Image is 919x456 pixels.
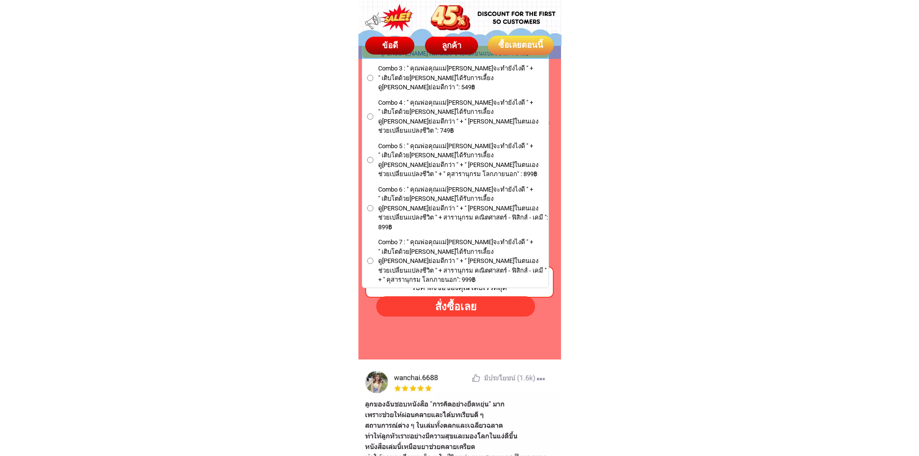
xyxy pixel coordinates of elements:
input: Combo 7 : " คุณพ่อคุณแม่[PERSON_NAME]จะทำยังไงดี " +" เติบโตด้วย[PERSON_NAME]ได้รับการเลี้ยงดู[PE... [367,258,373,264]
input: Combo 5 : " คุณพ่อคุณแม่[PERSON_NAME]จะทำยังไงดี " +" เติบโตด้วย[PERSON_NAME]ได้รับการเลี้ยงดู[PE... [367,157,373,163]
span: Combo 5 : " คุณพ่อคุณแม่[PERSON_NAME]จะทำยังไงดี " + " เติบโตด้วย[PERSON_NAME]ได้รับการเลี้ยงดู[P... [378,141,549,179]
span: Combo 3 : " คุณพ่อคุณแม่[PERSON_NAME]จะทำยังไงดี " + " เติบโตด้วย[PERSON_NAME]ได้รับการเลี้ยงดู[P... [378,64,549,92]
span: Combo 4 : " คุณพ่อคุณแม่[PERSON_NAME]จะทำยังไงดี " + " เติบโตด้วย[PERSON_NAME]ได้รับการเลี้ยงดู[P... [378,98,549,136]
span: ข้อดี [382,41,398,50]
input: Combo 3 : " คุณพ่อคุณแม่[PERSON_NAME]จะทำยังไงดี " +" เติบโตด้วย[PERSON_NAME]ได้รับการเลี้ยงดู[PE... [367,75,373,81]
div: สั่งซื้อเลย [376,299,535,315]
span: Combo 7 : " คุณพ่อคุณแม่[PERSON_NAME]จะทำยังไงดี " + " เติบโตด้วย[PERSON_NAME]ได้รับการเลี้ยงดู[P... [378,237,549,285]
div: ลูกค้า [425,40,478,52]
span: Combo 6 : " คุณพ่อคุณแม่[PERSON_NAME]จะทำยังไงดี " + " เติบโตด้วย[PERSON_NAME]ได้รับการเลี้ยงดู[P... [378,185,549,232]
div: ซื้อเลยตอนนี้ [488,39,554,52]
input: Combo 6 : " คุณพ่อคุณแม่[PERSON_NAME]จะทำยังไงดี " +" เติบโตด้วย[PERSON_NAME]ได้รับการเลี้ยงดู[PE... [367,205,373,211]
input: Combo 4 : " คุณพ่อคุณแม่[PERSON_NAME]จะทำยังไงดี " +" เติบโตด้วย[PERSON_NAME]ได้รับการเลี้ยงดู[PE... [367,113,373,120]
